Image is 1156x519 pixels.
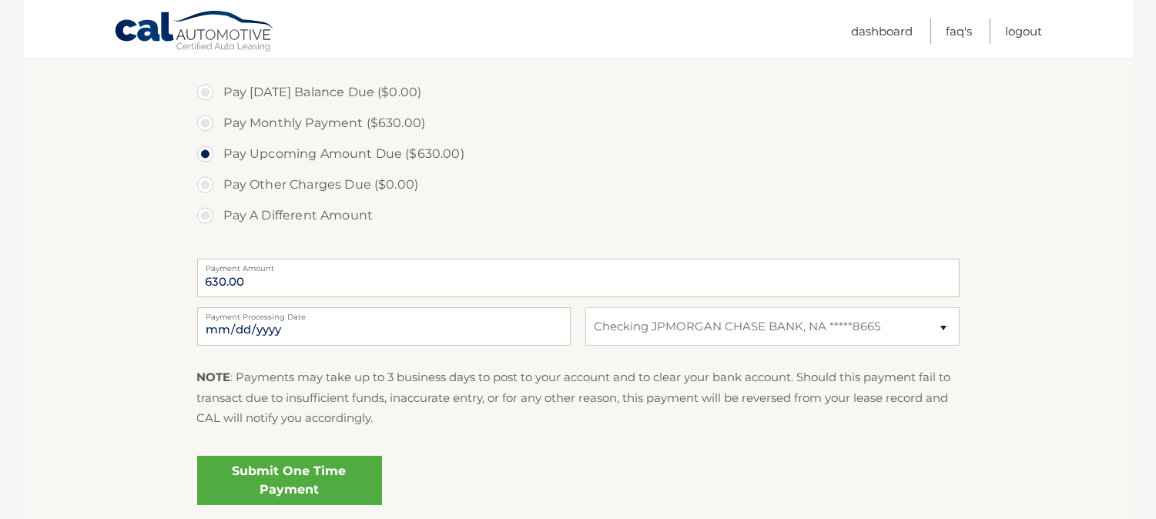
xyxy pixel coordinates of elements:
strong: NOTE [197,370,231,384]
label: Pay [DATE] Balance Due ($0.00) [197,77,960,108]
a: Submit One Time Payment [197,456,382,505]
a: Dashboard [852,18,913,44]
label: Payment Amount [197,259,960,271]
label: Pay Other Charges Due ($0.00) [197,169,960,200]
label: Pay Monthly Payment ($630.00) [197,108,960,139]
label: Pay Upcoming Amount Due ($630.00) [197,139,960,169]
input: Payment Date [197,307,571,346]
label: Payment Processing Date [197,307,571,320]
a: FAQ's [947,18,973,44]
p: : Payments may take up to 3 business days to post to your account and to clear your bank account.... [197,367,960,428]
label: Pay A Different Amount [197,200,960,231]
a: Cal Automotive [114,10,276,55]
input: Payment Amount [197,259,960,297]
a: Logout [1006,18,1043,44]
